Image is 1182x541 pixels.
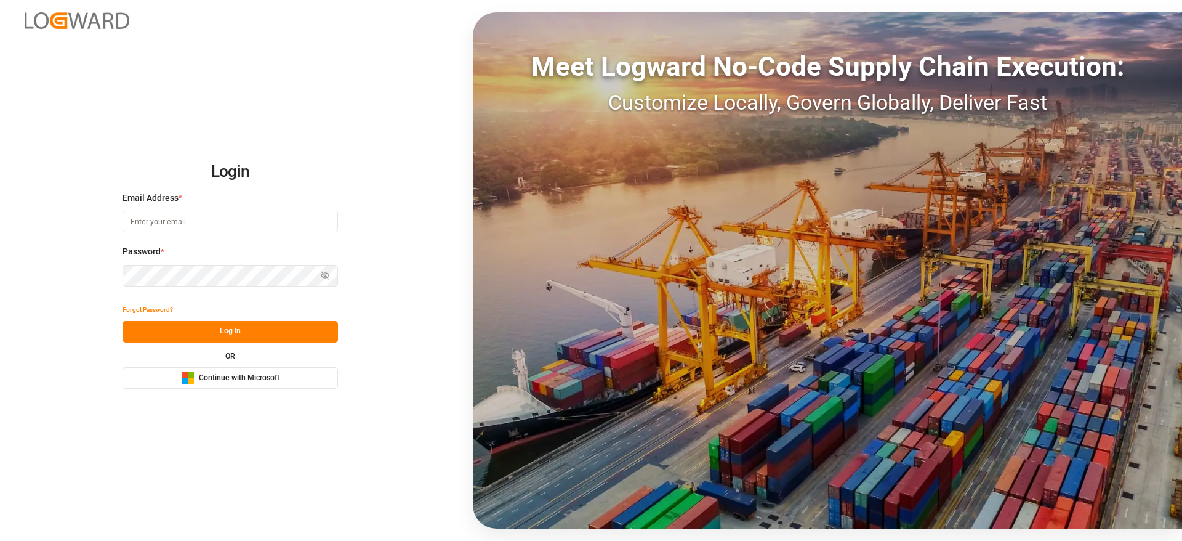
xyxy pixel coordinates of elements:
[123,367,338,389] button: Continue with Microsoft
[123,321,338,343] button: Log In
[199,373,279,384] span: Continue with Microsoft
[123,211,338,232] input: Enter your email
[123,245,161,258] span: Password
[473,87,1182,118] div: Customize Locally, Govern Globally, Deliver Fast
[225,352,235,360] small: OR
[25,12,129,29] img: Logward_new_orange.png
[123,192,179,205] span: Email Address
[473,46,1182,87] div: Meet Logward No-Code Supply Chain Execution:
[123,299,173,321] button: Forgot Password?
[123,152,338,192] h2: Login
